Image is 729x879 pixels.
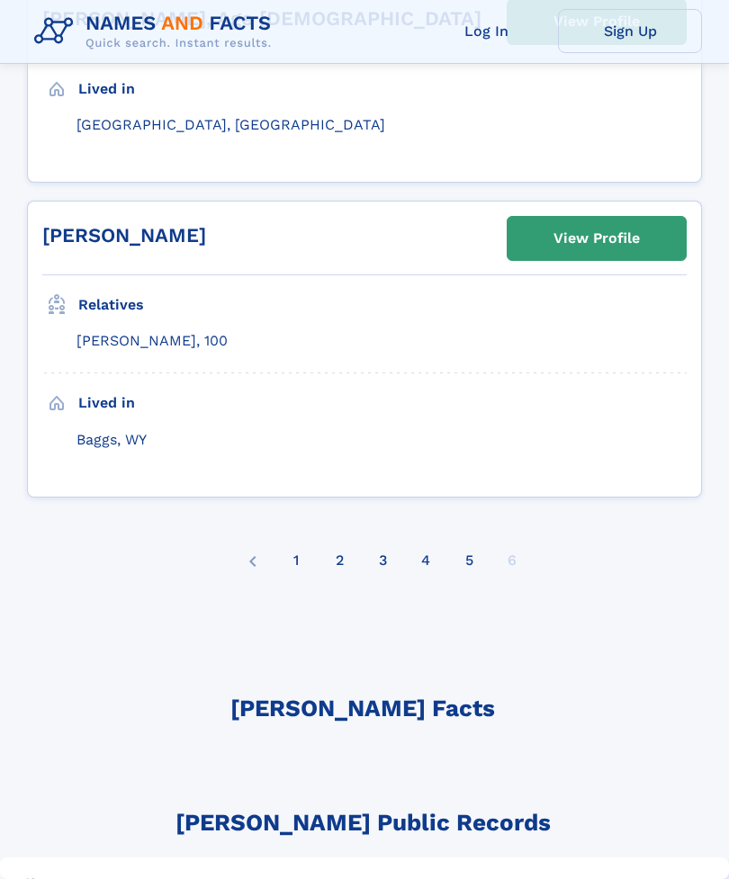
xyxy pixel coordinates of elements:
[558,9,702,53] a: Sign Up
[76,431,147,448] span: Baggs, WY
[78,74,197,104] h3: Lived in
[27,7,286,56] img: Logo Names and Facts
[379,537,387,584] a: 3
[230,695,495,744] h1: [PERSON_NAME] Facts
[336,537,344,584] a: 2
[293,537,299,584] a: 1
[76,331,228,351] a: [PERSON_NAME], 100
[508,217,686,260] a: View Profile
[508,537,517,584] div: 6
[421,537,430,584] a: 4
[76,116,385,133] span: [GEOGRAPHIC_DATA], [GEOGRAPHIC_DATA]
[414,9,558,53] a: Log In
[175,809,551,857] h3: [PERSON_NAME] Public Records
[465,537,473,584] a: 5
[242,537,264,584] a: Previous
[42,224,206,247] a: [PERSON_NAME]
[78,290,197,320] h3: Relatives
[78,388,197,418] h3: Lived in
[553,218,640,259] div: View Profile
